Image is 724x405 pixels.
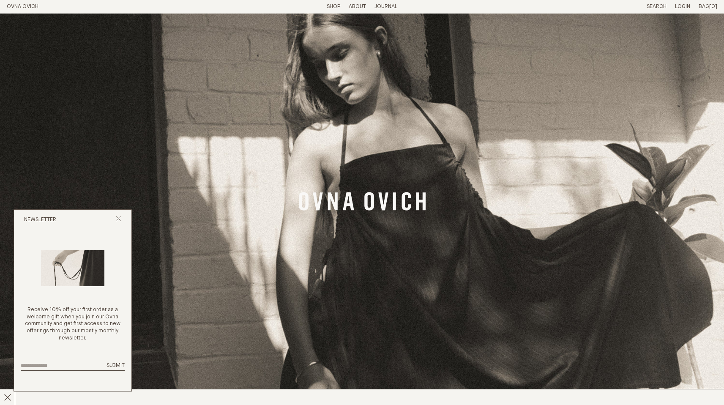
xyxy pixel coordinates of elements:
a: Banner Link [299,192,426,213]
a: Login [675,4,690,9]
a: Search [647,4,667,9]
span: Bag [699,4,709,9]
a: Home [7,4,38,9]
h2: Newsletter [24,216,56,224]
a: Journal [374,4,397,9]
a: Shop [327,4,340,9]
button: Close popup [116,216,121,224]
span: [0] [709,4,717,9]
button: Submit [107,362,125,369]
span: Submit [107,363,125,368]
p: Receive 10% off your first order as a welcome gift when you join our Ovna community and get first... [21,306,125,342]
summary: About [349,3,366,11]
